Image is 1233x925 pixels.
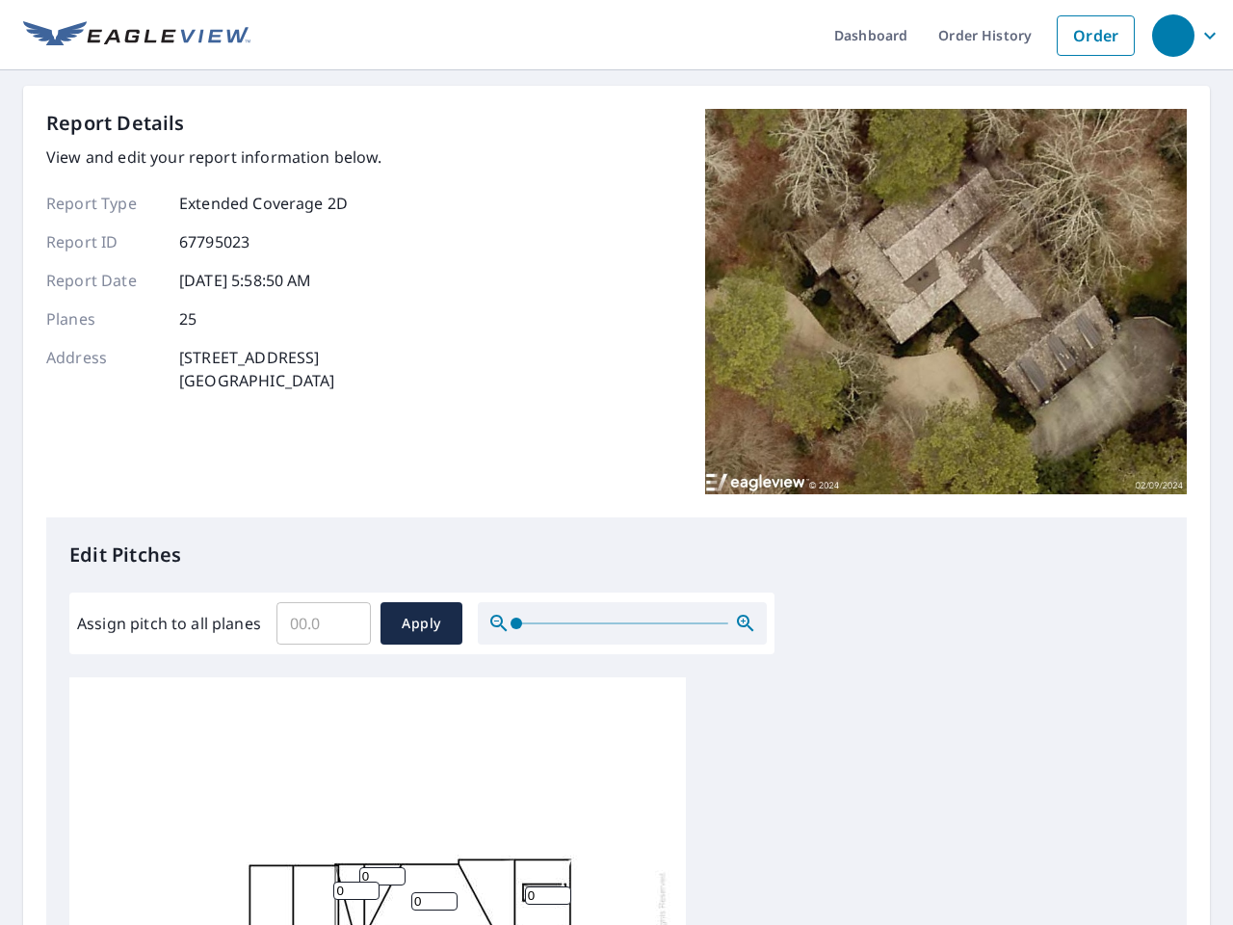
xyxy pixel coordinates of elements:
[276,596,371,650] input: 00.0
[396,612,447,636] span: Apply
[179,230,249,253] p: 67795023
[1057,15,1135,56] a: Order
[705,109,1187,494] img: Top image
[179,307,197,330] p: 25
[69,541,1164,569] p: Edit Pitches
[46,307,162,330] p: Planes
[179,192,348,215] p: Extended Coverage 2D
[23,21,250,50] img: EV Logo
[46,269,162,292] p: Report Date
[46,109,185,138] p: Report Details
[77,612,261,635] label: Assign pitch to all planes
[46,230,162,253] p: Report ID
[46,145,382,169] p: View and edit your report information below.
[179,346,335,392] p: [STREET_ADDRESS] [GEOGRAPHIC_DATA]
[46,346,162,392] p: Address
[380,602,462,645] button: Apply
[46,192,162,215] p: Report Type
[179,269,312,292] p: [DATE] 5:58:50 AM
